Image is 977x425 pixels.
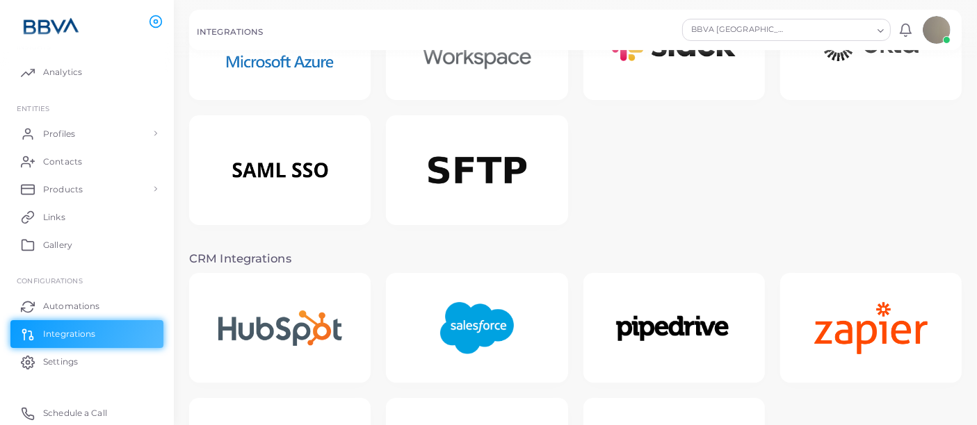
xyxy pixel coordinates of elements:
[10,320,163,348] a: Integrations
[10,119,163,147] a: Profiles
[197,27,263,37] h5: INTEGRATIONS
[43,183,83,196] span: Products
[10,203,163,231] a: Links
[17,276,83,285] span: Configurations
[17,42,51,51] span: INSIGHTS
[201,292,360,363] img: Hubspot
[923,16,951,44] img: avatar
[682,19,891,41] div: Search for option
[189,252,962,266] h3: CRM Integrations
[43,328,95,340] span: Integrations
[919,16,954,44] a: avatar
[43,356,78,368] span: Settings
[10,292,163,320] a: Automations
[17,104,49,112] span: ENTITIES
[43,239,72,251] span: Gallery
[43,156,82,168] span: Contacts
[43,66,82,78] span: Analytics
[43,300,99,312] span: Automations
[10,175,163,203] a: Products
[690,23,791,37] span: BBVA [GEOGRAPHIC_DATA]
[201,137,360,203] img: SAML
[13,13,90,39] img: logo
[10,231,163,258] a: Gallery
[43,211,65,224] span: Links
[595,294,753,362] img: Pipedrive
[792,22,872,37] input: Search for option
[10,147,163,175] a: Contacts
[402,127,551,214] img: SFTP
[10,58,163,86] a: Analytics
[423,285,532,372] img: Salesforce
[797,285,945,372] img: Zapier
[10,348,163,376] a: Settings
[43,128,75,140] span: Profiles
[43,407,107,419] span: Schedule a Call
